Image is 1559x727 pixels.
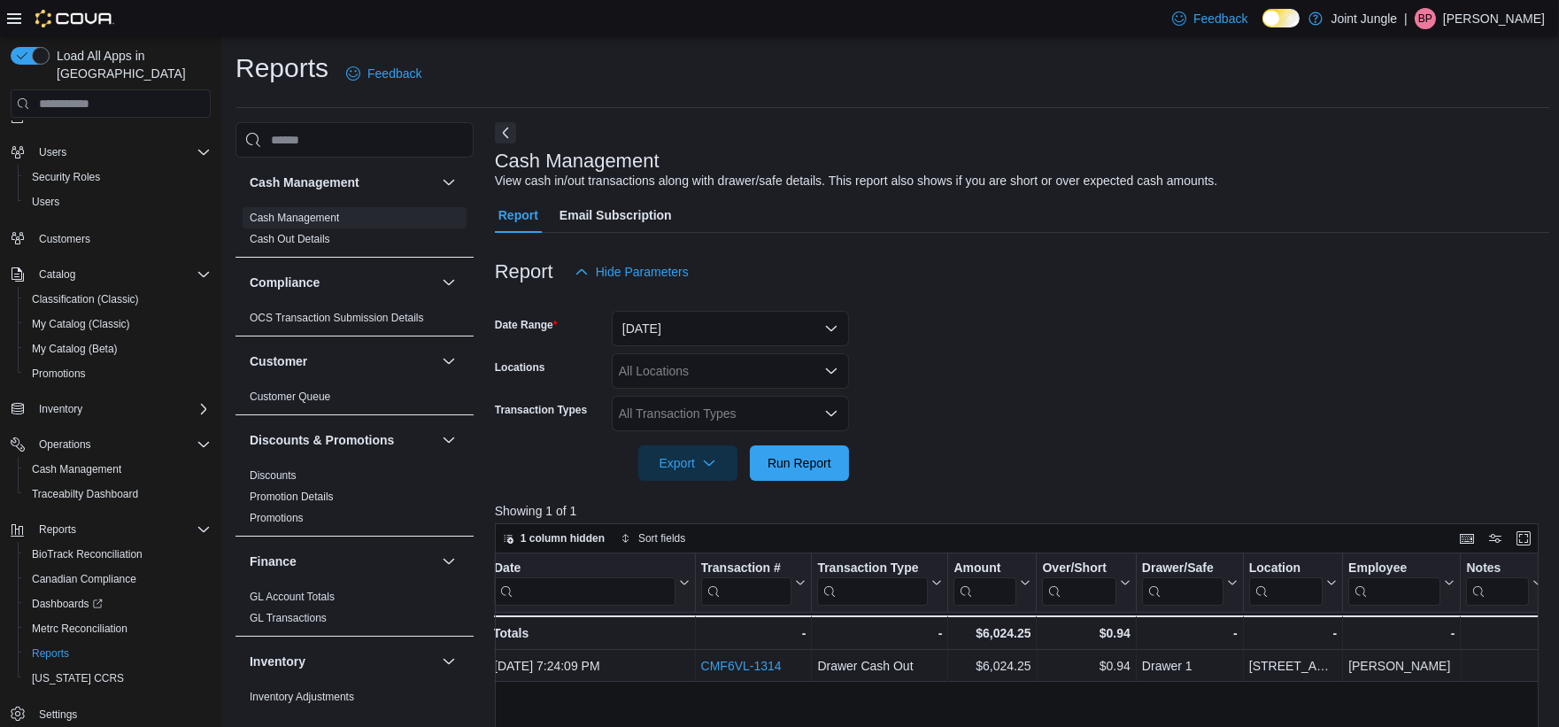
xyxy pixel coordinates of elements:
[4,432,218,457] button: Operations
[495,172,1218,190] div: View cash in/out transactions along with drawer/safe details. This report also shows if you are s...
[250,591,335,603] a: GL Account Totals
[700,623,806,644] div: -
[250,431,394,449] h3: Discounts & Promotions
[18,567,218,592] button: Canadian Compliance
[250,691,354,703] a: Inventory Adjustments
[250,232,330,246] span: Cash Out Details
[4,517,218,542] button: Reports
[250,611,327,625] span: GL Transactions
[25,643,211,664] span: Reports
[817,561,942,606] button: Transaction Type
[1249,561,1337,606] button: Location
[25,191,66,213] a: Users
[495,360,545,375] label: Locations
[367,65,421,82] span: Feedback
[560,197,672,233] span: Email Subscription
[250,491,334,503] a: Promotion Details
[1348,655,1455,677] div: [PERSON_NAME]
[32,646,69,661] span: Reports
[25,338,125,360] a: My Catalog (Beta)
[32,547,143,561] span: BioTrack Reconciliation
[638,531,685,545] span: Sort fields
[567,254,696,290] button: Hide Parameters
[1415,8,1436,29] div: Bijal Patel
[953,623,1030,644] div: $6,024.25
[250,233,330,245] a: Cash Out Details
[1042,655,1130,677] div: $0.94
[700,561,791,577] div: Transaction #
[4,225,218,251] button: Customers
[25,363,211,384] span: Promotions
[32,398,89,420] button: Inventory
[25,544,211,565] span: BioTrack Reconciliation
[25,459,128,480] a: Cash Management
[495,502,1549,520] p: Showing 1 of 1
[614,528,692,549] button: Sort fields
[596,263,689,281] span: Hide Parameters
[32,142,211,163] span: Users
[250,653,435,670] button: Inventory
[250,391,330,403] a: Customer Queue
[250,312,424,324] a: OCS Transaction Submission Details
[438,272,459,293] button: Compliance
[250,612,327,624] a: GL Transactions
[32,228,97,250] a: Customers
[4,397,218,422] button: Inventory
[700,561,791,606] div: Transaction # URL
[438,351,459,372] button: Customer
[1456,528,1478,549] button: Keyboard shortcuts
[1142,623,1238,644] div: -
[250,211,339,225] span: Cash Management
[495,261,553,282] h3: Report
[250,274,435,291] button: Compliance
[39,437,91,452] span: Operations
[25,593,110,615] a: Dashboards
[1249,623,1337,644] div: -
[235,386,474,414] div: Customer
[32,434,98,455] button: Operations
[25,618,211,639] span: Metrc Reconciliation
[438,551,459,572] button: Finance
[32,227,211,249] span: Customers
[1485,528,1506,549] button: Display options
[250,490,334,504] span: Promotion Details
[25,483,211,505] span: Traceabilty Dashboard
[25,313,137,335] a: My Catalog (Classic)
[495,151,660,172] h3: Cash Management
[25,568,143,590] a: Canadian Compliance
[25,363,93,384] a: Promotions
[39,267,75,282] span: Catalog
[32,142,73,163] button: Users
[1404,8,1408,29] p: |
[1466,561,1543,606] button: Notes
[496,528,612,549] button: 1 column hidden
[1042,561,1115,606] div: Over/Short
[18,641,218,666] button: Reports
[638,445,737,481] button: Export
[1165,1,1254,36] a: Feedback
[495,403,587,417] label: Transaction Types
[32,622,127,636] span: Metrc Reconciliation
[494,561,675,606] div: Date
[494,561,675,577] div: Date
[18,666,218,691] button: [US_STATE] CCRS
[250,468,297,483] span: Discounts
[1262,9,1300,27] input: Dark Mode
[25,191,211,213] span: Users
[1142,655,1238,677] div: Drawer 1
[612,311,849,346] button: [DATE]
[235,307,474,336] div: Compliance
[32,597,103,611] span: Dashboards
[32,572,136,586] span: Canadian Compliance
[1418,8,1432,29] span: BP
[32,434,211,455] span: Operations
[32,317,130,331] span: My Catalog (Classic)
[25,166,107,188] a: Security Roles
[495,122,516,143] button: Next
[18,542,218,567] button: BioTrack Reconciliation
[250,553,435,570] button: Finance
[235,207,474,257] div: Cash Management
[32,195,59,209] span: Users
[32,703,211,725] span: Settings
[250,174,435,191] button: Cash Management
